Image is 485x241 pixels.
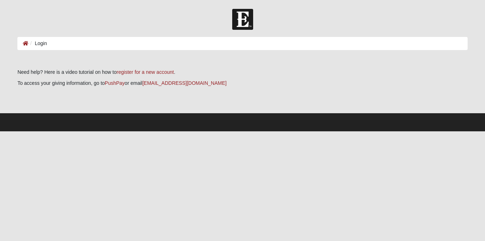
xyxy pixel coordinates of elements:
[232,9,253,30] img: Church of Eleven22 Logo
[142,80,227,86] a: [EMAIL_ADDRESS][DOMAIN_NAME]
[117,69,174,75] a: register for a new account
[105,80,125,86] a: PushPay
[17,69,468,76] p: Need help? Here is a video tutorial on how to .
[28,40,47,47] li: Login
[17,80,468,87] p: To access your giving information, go to or email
